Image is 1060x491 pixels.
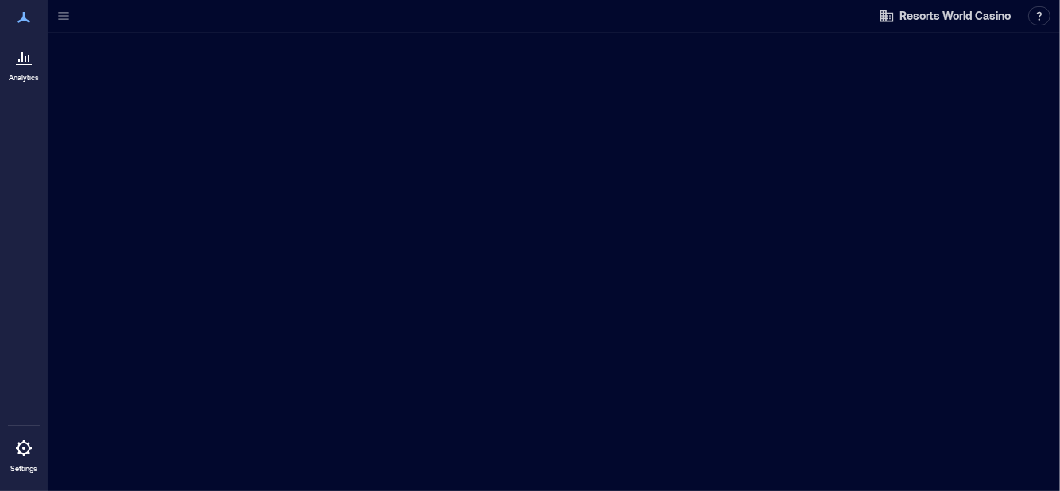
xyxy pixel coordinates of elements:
[874,3,1016,29] button: Resorts World Casino
[9,73,39,83] p: Analytics
[4,38,44,87] a: Analytics
[5,429,43,478] a: Settings
[10,464,37,474] p: Settings
[899,8,1011,24] span: Resorts World Casino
